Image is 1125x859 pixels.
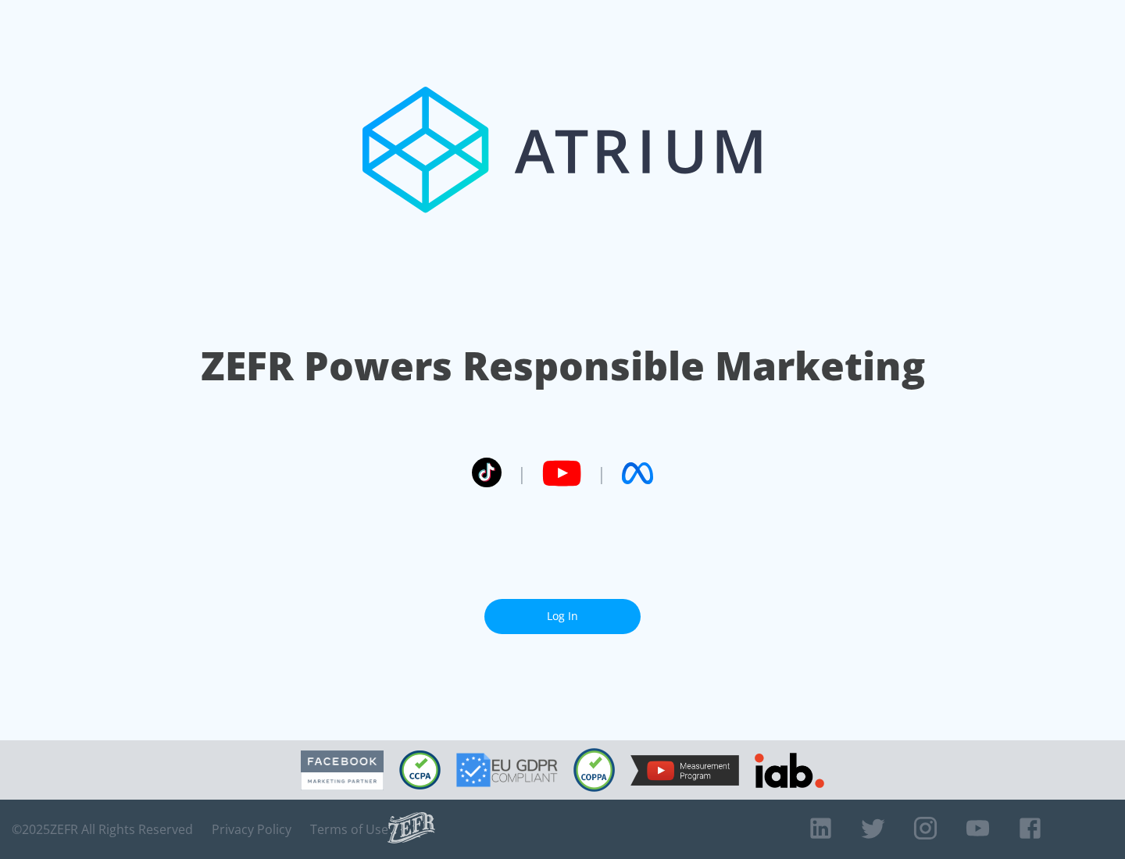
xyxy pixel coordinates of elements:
img: COPPA Compliant [573,748,615,792]
span: | [597,462,606,485]
a: Log In [484,599,641,634]
a: Terms of Use [310,822,388,837]
img: CCPA Compliant [399,750,441,789]
img: Facebook Marketing Partner [301,750,384,790]
img: IAB [755,753,824,788]
a: Privacy Policy [212,822,291,837]
span: | [517,462,527,485]
img: GDPR Compliant [456,753,558,787]
span: © 2025 ZEFR All Rights Reserved [12,822,193,837]
h1: ZEFR Powers Responsible Marketing [201,339,925,393]
img: YouTube Measurement Program [630,755,739,786]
